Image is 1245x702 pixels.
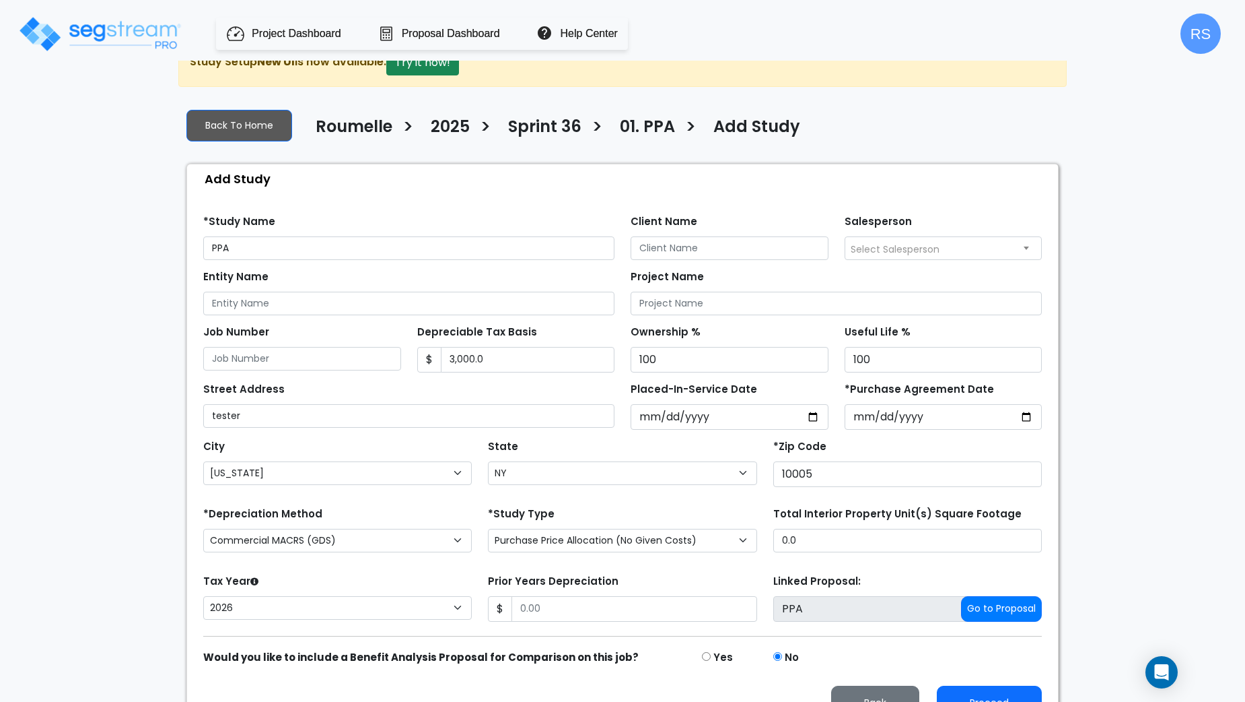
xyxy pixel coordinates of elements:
[773,461,1042,487] input: Zip Code
[773,507,1022,522] label: Total Interior Property Unit(s) Square Footage
[1180,13,1221,54] span: RS
[845,382,994,397] label: *Purchase Agreement Date
[773,574,861,589] label: Linked Proposal:
[851,243,939,256] span: Select Salesperson
[488,596,512,622] span: $
[713,117,800,140] h4: Add Study
[773,439,826,455] label: *Zip Code
[316,117,392,140] h4: Roumelle
[17,15,182,53] img: Logo
[178,38,1067,87] div: Study Setup is now available.
[480,116,491,142] h3: >
[631,236,828,260] input: Client Name
[785,650,799,666] label: No
[773,529,1042,552] input: total square foot
[421,117,470,146] a: 2025
[631,325,701,340] label: Ownership %
[203,325,269,340] label: Job Number
[631,292,1042,315] input: Project Name
[203,214,275,230] label: *Study Name
[685,116,697,142] h3: >
[961,596,1042,622] button: Go to Proposal
[592,116,603,142] h3: >
[257,54,295,69] strong: New UI
[402,116,414,142] h3: >
[488,507,555,522] label: *Study Type
[386,50,459,75] button: Try it now!
[203,236,614,260] input: Study Name
[845,404,1042,430] input: Purchase Date
[631,214,697,230] label: Client Name
[431,117,470,140] h4: 2025
[203,650,639,664] strong: Would you like to include a Benefit Analysis Proposal for Comparison on this job?
[306,117,392,146] a: Roumelle
[203,292,614,315] input: Entity Name
[417,347,441,373] span: $
[508,117,581,140] h4: Sprint 36
[417,325,537,340] label: Depreciable Tax Basis
[610,117,675,146] a: 01. PPA
[441,347,615,373] input: 0.00
[203,574,258,589] label: Tax Year
[186,110,292,141] a: Back To Home
[203,507,322,522] label: *Depreciation Method
[845,347,1042,373] input: Useful Life %
[713,650,733,666] label: Yes
[498,117,581,146] a: Sprint 36
[194,164,1058,193] div: Add Study
[203,347,401,371] input: Job Number
[631,269,704,285] label: Project Name
[845,214,912,230] label: Salesperson
[488,439,518,455] label: State
[845,325,911,340] label: Useful Life %
[203,404,614,428] input: Street Address
[402,26,500,42] a: Proposal Dashboard
[620,117,675,140] h4: 01. PPA
[631,382,757,397] label: Placed-In-Service Date
[203,269,269,285] label: Entity Name
[631,347,828,373] input: Ownership %
[252,26,341,42] a: Project Dashboard
[203,382,285,397] label: Street Address
[203,439,225,455] label: City
[561,26,618,42] a: Help Center
[488,574,618,589] label: Prior Years Depreciation
[703,117,800,146] a: Add Study
[511,596,756,622] input: 0.00
[1145,656,1178,689] div: Open Intercom Messenger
